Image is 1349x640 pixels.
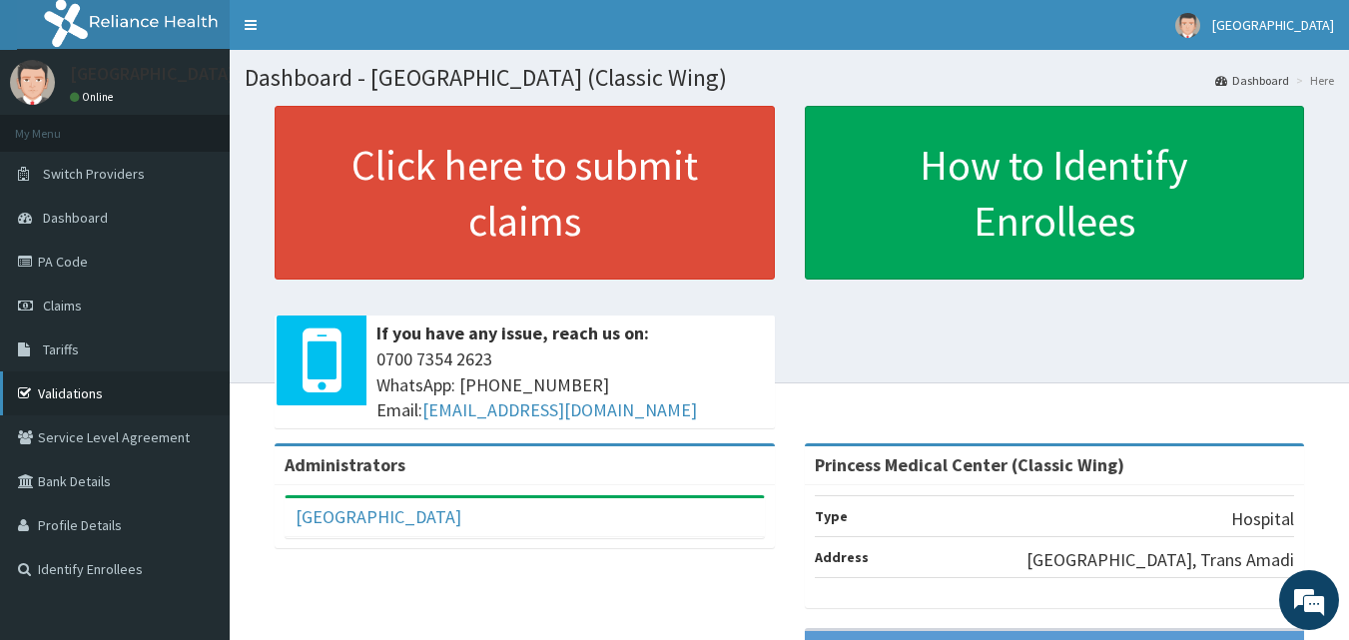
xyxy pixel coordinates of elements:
[376,346,765,423] span: 0700 7354 2623 WhatsApp: [PHONE_NUMBER] Email:
[1215,72,1289,89] a: Dashboard
[815,453,1124,476] strong: Princess Medical Center (Classic Wing)
[815,507,848,525] b: Type
[1231,506,1294,532] p: Hospital
[245,65,1334,91] h1: Dashboard - [GEOGRAPHIC_DATA] (Classic Wing)
[1212,16,1334,34] span: [GEOGRAPHIC_DATA]
[1291,72,1334,89] li: Here
[1175,13,1200,38] img: User Image
[70,65,235,83] p: [GEOGRAPHIC_DATA]
[43,209,108,227] span: Dashboard
[376,321,649,344] b: If you have any issue, reach us on:
[815,548,869,566] b: Address
[43,297,82,315] span: Claims
[805,106,1305,280] a: How to Identify Enrollees
[422,398,697,421] a: [EMAIL_ADDRESS][DOMAIN_NAME]
[10,60,55,105] img: User Image
[285,453,405,476] b: Administrators
[70,90,118,104] a: Online
[296,505,461,528] a: [GEOGRAPHIC_DATA]
[43,165,145,183] span: Switch Providers
[275,106,775,280] a: Click here to submit claims
[1026,547,1294,573] p: [GEOGRAPHIC_DATA], Trans Amadi
[43,340,79,358] span: Tariffs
